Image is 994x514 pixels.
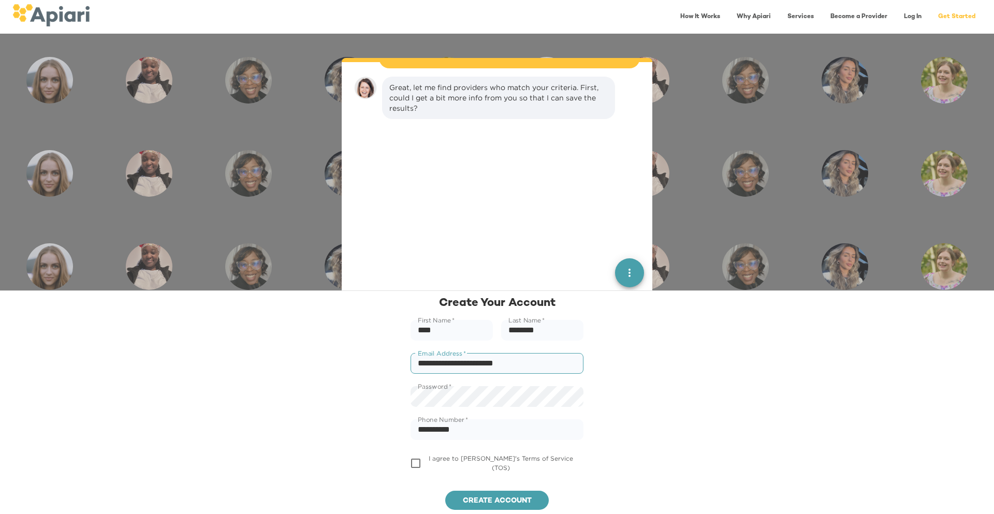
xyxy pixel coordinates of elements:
a: Why Apiari [730,6,777,27]
a: Become a Provider [824,6,894,27]
a: How It Works [674,6,726,27]
a: Get Started [932,6,982,27]
a: Terms of Service (TOS) [492,455,573,471]
img: logo [12,4,90,26]
button: quick menu [615,258,644,287]
div: Create Your Account [411,295,583,311]
button: Create account [445,491,549,510]
a: Log In [898,6,928,27]
span: Create account [454,495,540,508]
span: I agree to [PERSON_NAME]'s [429,455,573,471]
div: Great, let me find providers who match your criteria. First, could I get a bit more info from you... [389,82,608,113]
img: amy.37686e0395c82528988e.png [354,77,377,99]
a: Services [781,6,820,27]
